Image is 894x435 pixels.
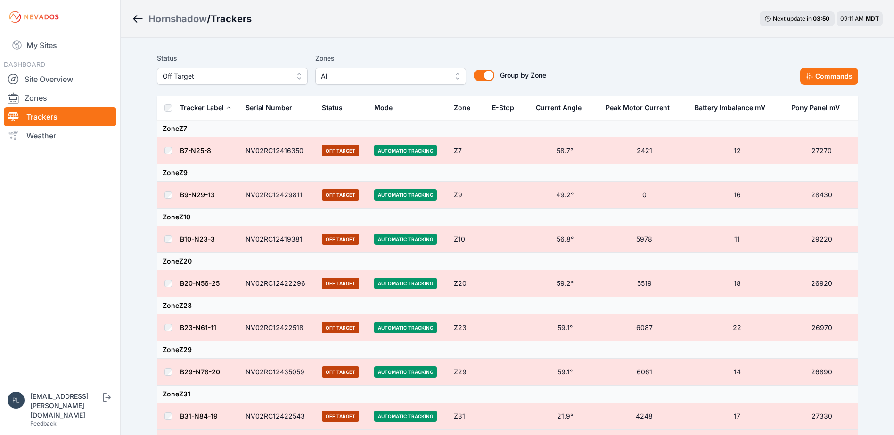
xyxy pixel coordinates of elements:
[180,146,211,154] a: B7-N25-8
[500,71,546,79] span: Group by Zone
[689,403,785,430] td: 17
[492,103,514,113] div: E-Stop
[791,103,840,113] div: Pony Panel mV
[322,103,343,113] div: Status
[530,359,599,386] td: 59.1°
[157,341,858,359] td: Zone Z29
[4,126,116,145] a: Weather
[157,209,858,226] td: Zone Z10
[211,12,252,25] h3: Trackers
[448,314,486,341] td: Z23
[866,15,879,22] span: MDT
[448,403,486,430] td: Z31
[530,226,599,253] td: 56.8°
[315,53,466,64] label: Zones
[689,182,785,209] td: 16
[448,226,486,253] td: Z10
[322,145,359,156] span: Off Target
[786,270,858,297] td: 26920
[180,191,215,199] a: B9-N29-13
[786,359,858,386] td: 26890
[786,226,858,253] td: 29220
[813,15,830,23] div: 03 : 50
[374,366,437,378] span: Automatic Tracking
[157,253,858,270] td: Zone Z20
[157,53,308,64] label: Status
[374,97,400,119] button: Mode
[600,403,689,430] td: 4248
[448,182,486,209] td: Z9
[448,270,486,297] td: Z20
[157,120,858,137] td: Zone Z7
[180,368,220,376] a: B29-N78-20
[786,137,858,164] td: 27270
[448,359,486,386] td: Z29
[600,137,689,164] td: 2421
[157,68,308,85] button: Off Target
[600,270,689,297] td: 5519
[322,366,359,378] span: Off Target
[530,314,599,341] td: 59.1°
[180,235,215,243] a: B10-N23-3
[689,314,785,341] td: 22
[374,145,437,156] span: Automatic Tracking
[4,70,116,89] a: Site Overview
[4,60,45,68] span: DASHBOARD
[207,12,211,25] span: /
[786,403,858,430] td: 27330
[180,97,231,119] button: Tracker Label
[30,420,57,427] a: Feedback
[530,137,599,164] td: 58.7°
[374,189,437,201] span: Automatic Tracking
[240,314,317,341] td: NV02RC12422518
[322,411,359,422] span: Off Target
[4,107,116,126] a: Trackers
[786,182,858,209] td: 28430
[157,386,858,403] td: Zone Z31
[322,189,359,201] span: Off Target
[4,89,116,107] a: Zones
[148,12,207,25] a: Hornshadow
[322,97,350,119] button: Status
[689,226,785,253] td: 11
[240,137,317,164] td: NV02RC12416350
[454,103,470,113] div: Zone
[786,314,858,341] td: 26970
[536,97,589,119] button: Current Angle
[448,137,486,164] td: Z7
[180,323,216,331] a: B23-N61-11
[600,182,689,209] td: 0
[322,322,359,333] span: Off Target
[240,403,317,430] td: NV02RC12422543
[606,103,670,113] div: Peak Motor Current
[536,103,582,113] div: Current Angle
[374,234,437,245] span: Automatic Tracking
[695,103,765,113] div: Battery Imbalance mV
[8,9,60,24] img: Nevados
[240,270,317,297] td: NV02RC12422296
[322,278,359,289] span: Off Target
[30,392,101,420] div: [EMAIL_ADDRESS][PERSON_NAME][DOMAIN_NAME]
[800,68,858,85] button: Commands
[689,137,785,164] td: 12
[246,97,300,119] button: Serial Number
[8,392,25,409] img: plsmith@sundt.com
[180,279,220,287] a: B20-N56-25
[840,15,864,22] span: 09:11 AM
[163,71,289,82] span: Off Target
[240,359,317,386] td: NV02RC12435059
[246,103,292,113] div: Serial Number
[530,182,599,209] td: 49.2°
[180,103,224,113] div: Tracker Label
[157,164,858,182] td: Zone Z9
[240,226,317,253] td: NV02RC12419381
[689,359,785,386] td: 14
[695,97,773,119] button: Battery Imbalance mV
[180,412,218,420] a: B31-N84-19
[374,103,393,113] div: Mode
[374,278,437,289] span: Automatic Tracking
[606,97,677,119] button: Peak Motor Current
[600,226,689,253] td: 5978
[791,97,847,119] button: Pony Panel mV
